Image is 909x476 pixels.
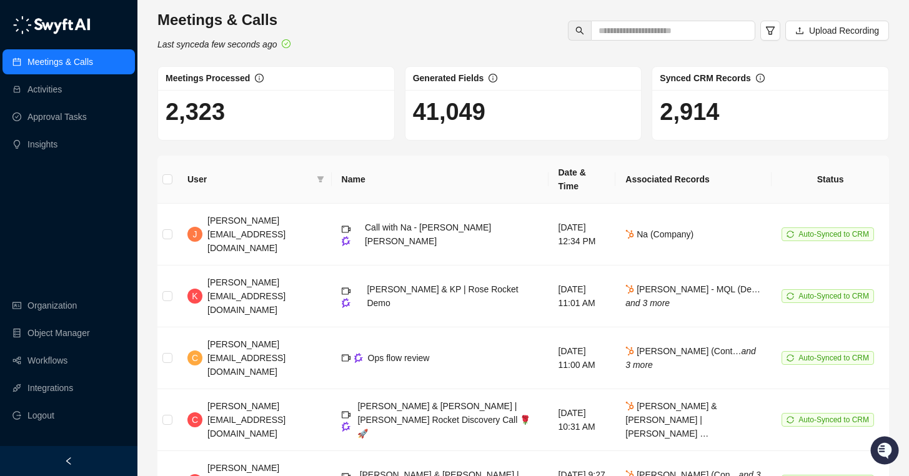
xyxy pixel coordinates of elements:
a: Object Manager [27,320,90,345]
span: Status [69,175,96,187]
span: video-camera [342,287,350,295]
span: Na (Company) [625,229,693,239]
div: 📶 [56,176,66,186]
span: [PERSON_NAME][EMAIL_ADDRESS][DOMAIN_NAME] [207,216,286,253]
span: [PERSON_NAME] & KP | Rose Rocket Demo [367,284,518,308]
a: Organization [27,293,77,318]
th: Date & Time [549,156,616,204]
a: Integrations [27,375,73,400]
span: filter [317,176,324,183]
img: gong-Dwh8HbPa.png [342,422,350,431]
p: Welcome 👋 [12,50,227,70]
span: Auto-Synced to CRM [798,354,869,362]
a: Powered byPylon [88,205,151,215]
span: User [187,172,312,186]
img: logo-05li4sbe.png [12,16,91,34]
i: and 3 more [625,298,670,308]
span: sync [787,292,794,300]
span: Generated Fields [413,73,484,83]
div: We're available if you need us! [42,126,158,136]
a: 📚Docs [7,170,51,192]
span: [PERSON_NAME] & [PERSON_NAME] | [PERSON_NAME] Rocket Discovery Call 🌹🚀 [357,401,530,439]
span: info-circle [489,74,497,82]
a: Approval Tasks [27,104,87,129]
td: [DATE] 10:31 AM [549,389,616,451]
a: 📶Status [51,170,101,192]
th: Status [772,156,889,204]
span: left [64,457,73,465]
img: gong-Dwh8HbPa.png [342,236,350,245]
td: [DATE] 12:34 PM [549,204,616,265]
h3: Meetings & Calls [157,10,291,30]
span: J [193,227,197,241]
span: Ops flow review [368,353,430,363]
a: Meetings & Calls [27,49,93,74]
button: Upload Recording [785,21,889,41]
span: K [192,289,197,303]
span: [PERSON_NAME][EMAIL_ADDRESS][DOMAIN_NAME] [207,401,286,439]
button: Start new chat [212,117,227,132]
span: [PERSON_NAME] - MQL (De… [625,284,760,308]
span: sync [787,354,794,362]
div: Start new chat [42,113,205,126]
img: gong-Dwh8HbPa.png [342,298,350,307]
span: [PERSON_NAME] (Cont… [625,346,756,370]
h2: How can we help? [12,70,227,90]
span: [PERSON_NAME] & [PERSON_NAME] | [PERSON_NAME] … [625,401,717,439]
span: Upload Recording [809,24,879,37]
th: Associated Records [615,156,772,204]
span: Auto-Synced to CRM [798,292,869,300]
span: [PERSON_NAME][EMAIL_ADDRESS][DOMAIN_NAME] [207,277,286,315]
h1: 2,914 [660,97,881,126]
a: Activities [27,77,62,102]
td: [DATE] 11:01 AM [549,265,616,327]
span: Logout [27,403,54,428]
iframe: Open customer support [869,435,903,469]
span: video-camera [342,225,350,234]
th: Name [332,156,549,204]
span: video-camera [342,410,350,419]
span: check-circle [282,39,291,48]
img: gong-Dwh8HbPa.png [354,353,363,362]
span: video-camera [342,354,350,362]
span: logout [12,411,21,420]
span: C [192,351,198,365]
i: and 3 more [625,346,756,370]
span: Auto-Synced to CRM [798,230,869,239]
span: Synced CRM Records [660,73,750,83]
a: Workflows [27,348,67,373]
span: Pylon [124,206,151,215]
span: sync [787,416,794,424]
span: C [192,413,198,427]
img: 5124521997842_fc6d7dfcefe973c2e489_88.png [12,113,35,136]
span: search [575,26,584,35]
h1: 2,323 [166,97,387,126]
h1: 41,049 [413,97,634,126]
span: sync [787,231,794,238]
td: [DATE] 11:00 AM [549,327,616,389]
span: Docs [25,175,46,187]
span: info-circle [255,74,264,82]
span: Call with Na - [PERSON_NAME] [PERSON_NAME] [365,222,491,246]
div: 📚 [12,176,22,186]
span: Meetings Processed [166,73,250,83]
span: filter [314,170,327,189]
span: [PERSON_NAME][EMAIL_ADDRESS][DOMAIN_NAME] [207,339,286,377]
span: filter [765,26,775,36]
span: upload [795,26,804,35]
span: info-circle [756,74,765,82]
img: Swyft AI [12,12,37,37]
span: Auto-Synced to CRM [798,415,869,424]
a: Insights [27,132,57,157]
i: Last synced a few seconds ago [157,39,277,49]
